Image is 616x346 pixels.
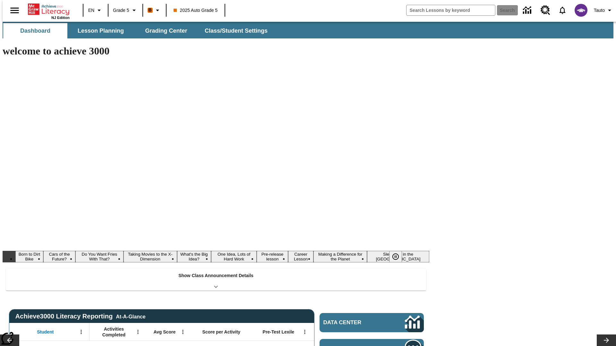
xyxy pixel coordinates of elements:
button: Pause [389,251,402,262]
button: Boost Class color is orange. Change class color [145,4,164,16]
button: Language: EN, Select a language [85,4,106,16]
button: Open Menu [300,327,310,337]
span: Avg Score [153,329,175,335]
button: Grading Center [134,23,198,38]
button: Slide 5 What's the Big Idea? [177,251,211,262]
button: Slide 6 One Idea, Lots of Hard Work [211,251,257,262]
div: Show Class Announcement Details [6,268,426,291]
button: Class/Student Settings [200,23,273,38]
a: Resource Center, Will open in new tab [537,2,554,19]
div: SubNavbar [3,23,273,38]
span: Tauto [594,7,605,14]
h1: welcome to achieve 3000 [3,45,429,57]
span: 2025 Auto Grade 5 [174,7,218,14]
button: Slide 3 Do You Want Fries With That? [75,251,123,262]
a: Notifications [554,2,571,19]
div: Pause [389,251,408,262]
span: Data Center [323,319,383,326]
span: Achieve3000 Literacy Reporting [15,313,146,320]
button: Slide 2 Cars of the Future? [43,251,75,262]
button: Lesson Planning [69,23,133,38]
span: Score per Activity [202,329,241,335]
button: Open Menu [76,327,86,337]
button: Slide 1 Born to Dirt Bike [15,251,43,262]
button: Lesson carousel, Next [597,334,616,346]
div: SubNavbar [3,22,613,38]
div: Home [28,2,70,20]
button: Profile/Settings [591,4,616,16]
p: Show Class Announcement Details [178,272,253,279]
div: At-A-Glance [116,313,145,320]
span: Student [37,329,54,335]
a: Home [28,3,70,16]
input: search field [406,5,495,15]
button: Open Menu [133,327,143,337]
button: Select a new avatar [571,2,591,19]
img: avatar image [575,4,587,17]
button: Slide 7 Pre-release lesson [257,251,288,262]
button: Open Menu [178,327,188,337]
button: Slide 8 Career Lesson [288,251,313,262]
a: Data Center [519,2,537,19]
button: Dashboard [3,23,67,38]
button: Slide 4 Taking Movies to the X-Dimension [124,251,177,262]
span: Activities Completed [93,326,135,338]
span: NJ Edition [51,16,70,20]
a: Data Center [320,313,424,332]
span: Pre-Test Lexile [263,329,295,335]
span: EN [88,7,94,14]
span: B [149,6,152,14]
button: Grade: Grade 5, Select a grade [110,4,141,16]
button: Slide 9 Making a Difference for the Planet [313,251,367,262]
button: Open side menu [5,1,24,20]
button: Slide 10 Sleepless in the Animal Kingdom [367,251,429,262]
span: Grade 5 [113,7,129,14]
